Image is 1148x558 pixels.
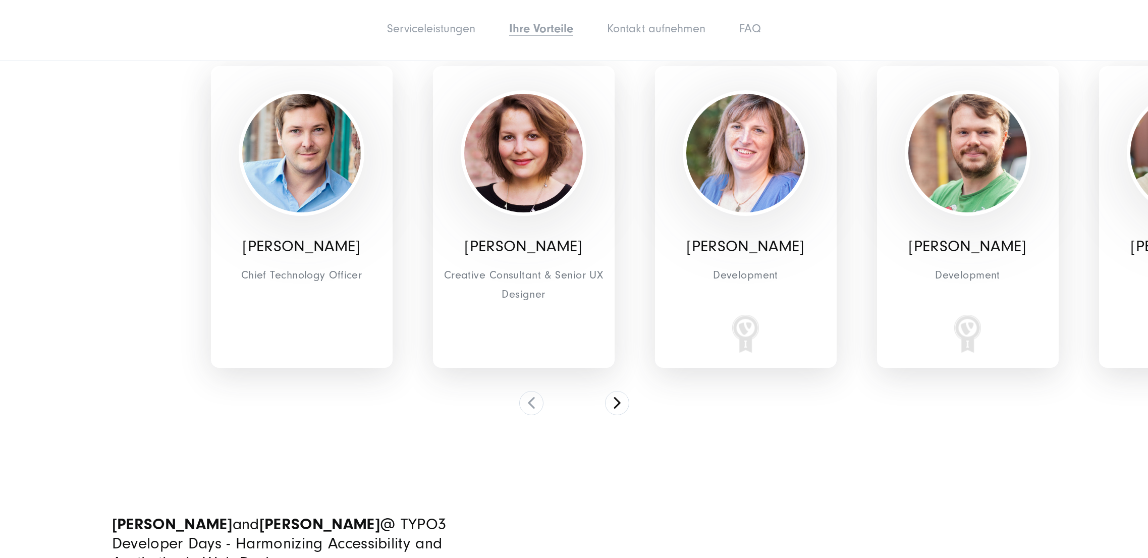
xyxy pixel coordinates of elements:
[441,266,607,304] span: Creative Consultant & Senior UX Designer
[663,237,829,256] p: [PERSON_NAME]
[218,266,385,285] span: Chief Technology Officer
[739,22,761,35] a: FAQ
[908,94,1027,212] img: robin-rossow
[218,237,385,256] p: [PERSON_NAME]
[732,315,758,353] img: csm_TYPO3-I_badge_small_gray_preview_488448ae75
[387,22,475,35] a: Serviceleistungen
[464,94,583,212] img: Linnea Erlich - Creative Consultant & Senior UX Designer - SUNZINET
[509,22,573,35] a: Ihre Vorteile
[242,94,361,212] img: Sebastian Spill - Chief Technology Officer - SUNZINET
[885,237,1051,256] p: [PERSON_NAME]
[441,237,607,256] p: [PERSON_NAME]
[663,266,829,285] span: Development
[112,515,233,533] strong: [PERSON_NAME]
[607,22,705,35] a: Kontakt aufnehmen
[686,94,805,212] img: melanie-kalka
[259,515,380,533] strong: [PERSON_NAME]
[954,315,980,353] img: csm_TYPO3-I_badge_small_gray_preview_488448ae75
[885,266,1051,285] span: Development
